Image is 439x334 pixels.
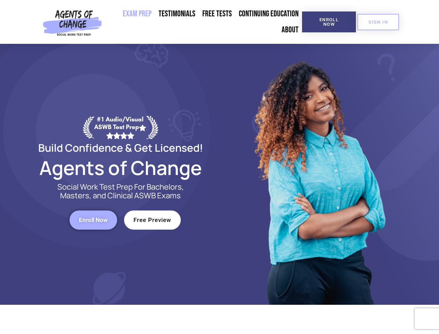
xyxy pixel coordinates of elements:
h2: Build Confidence & Get Licensed! [22,143,220,153]
a: Enroll Now [302,11,356,32]
a: Enroll Now [70,210,117,230]
a: Exam Prep [119,6,155,22]
span: Free Preview [133,217,171,223]
a: About [278,22,302,38]
a: SIGN IN [357,14,399,30]
nav: Menu [105,6,302,38]
a: Free Preview [124,210,181,230]
img: Website Image 1 (1) [249,44,388,305]
h2: Agents of Change [22,160,220,176]
div: #1 Audio/Visual ASWB Test Prep [94,116,146,139]
a: Free Tests [199,6,235,22]
span: SIGN IN [368,20,388,24]
p: Social Work Test Prep For Bachelors, Masters, and Clinical ASWB Exams [49,183,192,200]
span: Enroll Now [79,217,108,223]
a: Continuing Education [235,6,302,22]
a: Testimonials [155,6,199,22]
span: Enroll Now [313,17,345,26]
